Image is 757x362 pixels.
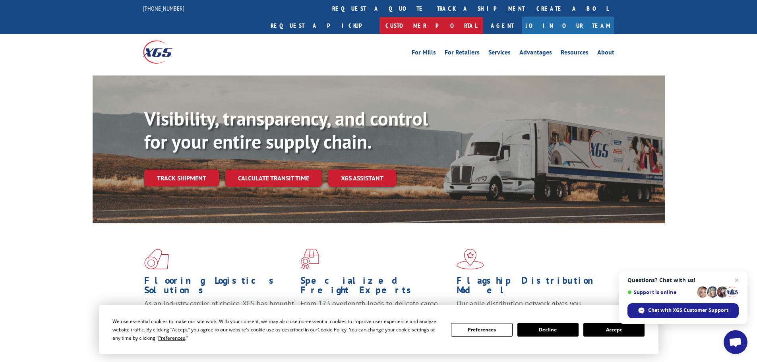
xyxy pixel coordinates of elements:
img: xgs-icon-flagship-distribution-model-red [457,249,484,269]
h1: Specialized Freight Experts [300,276,451,299]
span: Cookie Policy [318,326,347,333]
a: Join Our Team [522,17,614,34]
a: For Retailers [445,49,480,58]
p: From 123 overlength loads to delicate cargo, our experienced staff knows the best way to move you... [300,299,451,334]
a: Calculate transit time [225,170,322,187]
img: xgs-icon-focused-on-flooring-red [300,249,319,269]
span: Preferences [158,335,185,341]
a: Agent [483,17,522,34]
div: Cookie Consent Prompt [99,305,658,354]
h1: Flagship Distribution Model [457,276,607,299]
a: Request a pickup [265,17,379,34]
button: Decline [517,323,579,337]
a: Resources [561,49,589,58]
div: We use essential cookies to make our site work. With your consent, we may also use non-essential ... [112,317,441,342]
a: Track shipment [144,170,219,186]
div: Chat with XGS Customer Support [627,303,739,318]
img: xgs-icon-total-supply-chain-intelligence-red [144,249,169,269]
span: Questions? Chat with us! [627,277,739,283]
span: Our agile distribution network gives you nationwide inventory management on demand. [457,299,603,317]
span: Close chat [732,275,742,285]
span: As an industry carrier of choice, XGS has brought innovation and dedication to flooring logistics... [144,299,294,327]
b: Visibility, transparency, and control for your entire supply chain. [144,106,428,154]
button: Preferences [451,323,512,337]
a: For Mills [412,49,436,58]
button: Accept [583,323,645,337]
h1: Flooring Logistics Solutions [144,276,294,299]
a: Customer Portal [379,17,483,34]
span: Support is online [627,289,694,295]
a: XGS ASSISTANT [328,170,396,187]
a: Services [488,49,511,58]
a: About [597,49,614,58]
span: Chat with XGS Customer Support [648,307,728,314]
a: Advantages [519,49,552,58]
a: [PHONE_NUMBER] [143,4,184,12]
div: Open chat [724,330,747,354]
